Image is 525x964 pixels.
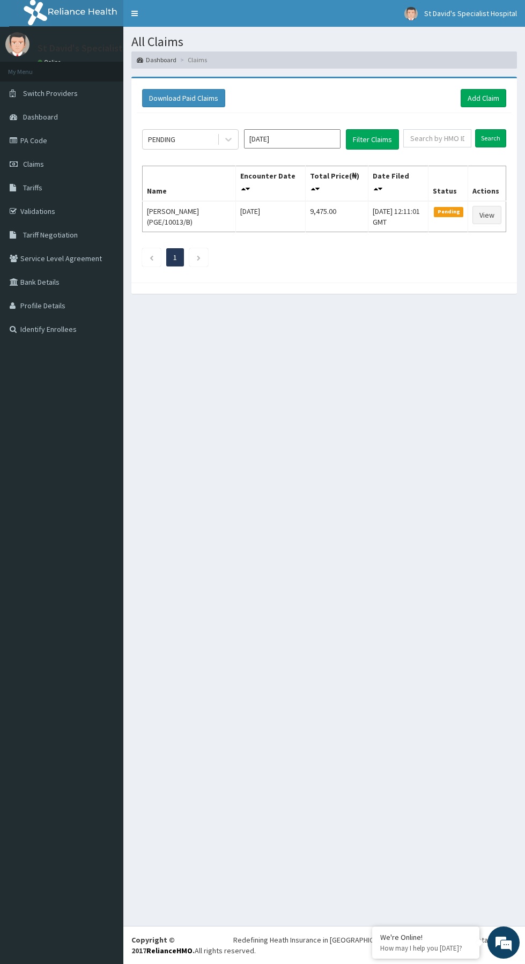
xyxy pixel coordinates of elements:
[38,58,63,66] a: Online
[123,926,525,964] footer: All rights reserved.
[149,253,154,262] a: Previous page
[346,129,399,150] button: Filter Claims
[305,166,368,201] th: Total Price(₦)
[404,7,418,20] img: User Image
[461,89,506,107] a: Add Claim
[146,946,193,955] a: RelianceHMO
[137,55,176,64] a: Dashboard
[236,201,306,232] td: [DATE]
[5,32,29,56] img: User Image
[178,55,207,64] li: Claims
[244,129,341,149] input: Select Month and Year
[143,166,236,201] th: Name
[196,253,201,262] a: Next page
[305,201,368,232] td: 9,475.00
[380,932,471,942] div: We're Online!
[403,129,471,147] input: Search by HMO ID
[131,35,517,49] h1: All Claims
[233,935,517,945] div: Redefining Heath Insurance in [GEOGRAPHIC_DATA] using Telemedicine and Data Science!
[23,230,78,240] span: Tariff Negotiation
[23,183,42,192] span: Tariffs
[23,159,44,169] span: Claims
[468,166,506,201] th: Actions
[380,944,471,953] p: How may I help you today?
[368,201,428,232] td: [DATE] 12:11:01 GMT
[428,166,468,201] th: Status
[142,89,225,107] button: Download Paid Claims
[23,112,58,122] span: Dashboard
[424,9,517,18] span: St David's Specialist Hospital
[236,166,306,201] th: Encounter Date
[143,201,236,232] td: [PERSON_NAME] (PGE/10013/B)
[472,206,501,224] a: View
[38,43,160,53] p: St David's Specialist Hospital
[475,129,506,147] input: Search
[131,935,195,955] strong: Copyright © 2017 .
[173,253,177,262] a: Page 1 is your current page
[23,88,78,98] span: Switch Providers
[434,207,463,217] span: Pending
[148,134,175,145] div: PENDING
[368,166,428,201] th: Date Filed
